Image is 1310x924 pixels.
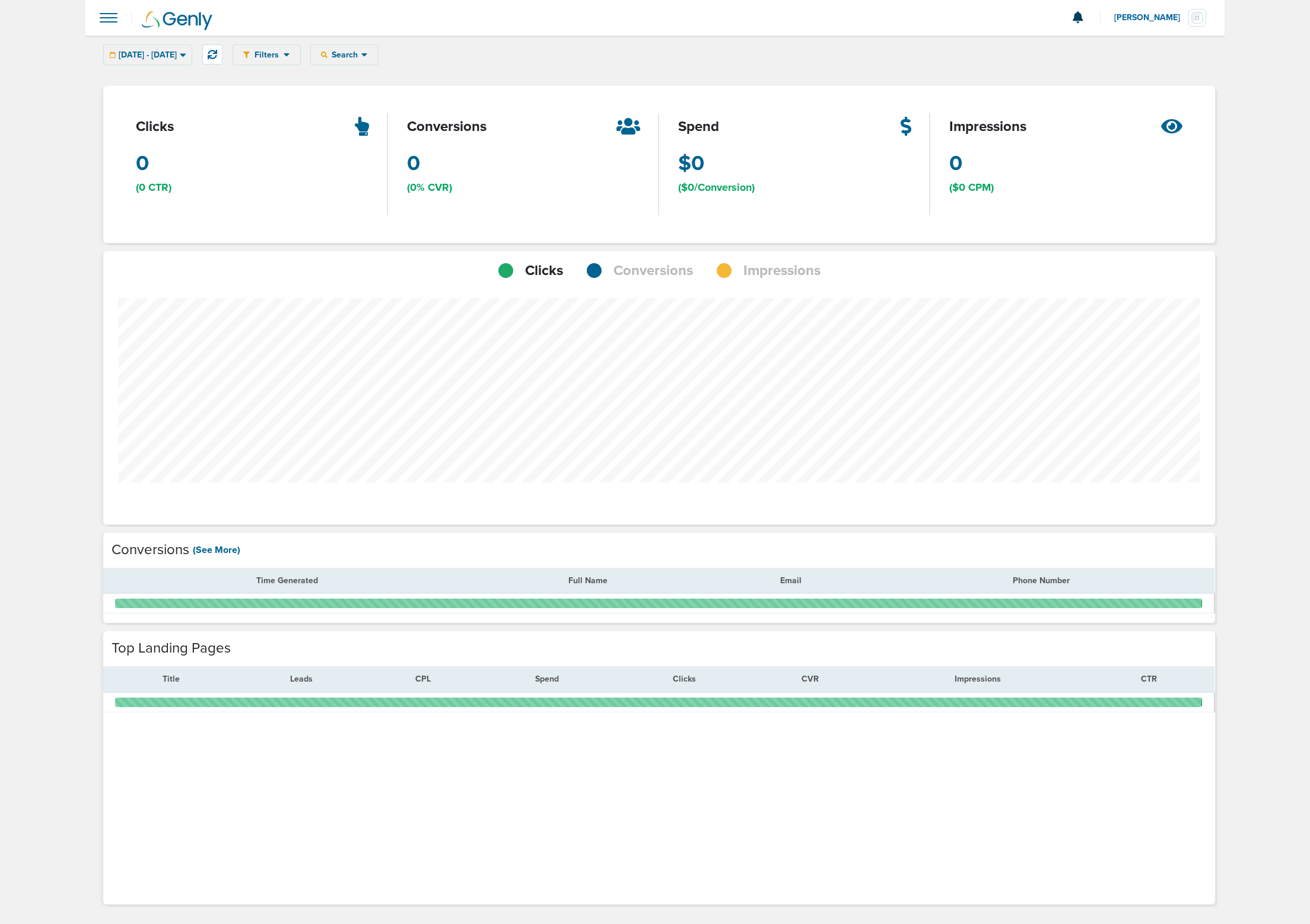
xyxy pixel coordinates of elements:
span: (0 CTR) [136,180,171,195]
span: Impressions [743,261,821,281]
h4: Top Landing Pages [112,640,231,657]
span: clicks [136,117,174,137]
span: 0 [949,149,962,178]
img: Genly [142,11,212,30]
span: Time Generated [256,575,318,586]
span: impressions [949,117,1026,137]
span: conversions [407,117,487,137]
span: spend [678,117,719,137]
span: Email [780,575,802,586]
span: Clicks [673,674,696,684]
span: 0 [136,149,149,178]
span: ($0 CPM) [949,180,994,195]
span: Leads [290,674,313,684]
span: Clicks [525,261,563,281]
span: CTR [1141,674,1157,684]
span: (0% CVR) [407,180,452,195]
span: 0 [407,149,420,178]
span: Impressions [955,674,1001,684]
span: Phone Number [1013,575,1070,586]
span: Full Name [568,575,608,586]
span: Title [163,674,180,684]
h4: Conversions [112,542,189,559]
span: $0 [678,149,704,178]
span: ($0/Conversion) [678,180,755,195]
span: CPL [415,674,431,684]
span: Spend [535,674,559,684]
span: CVR [802,674,819,684]
p: Loading [1236,40,1260,55]
span: Conversions [613,261,693,281]
a: (See More) [193,543,240,557]
span: [PERSON_NAME] [1114,14,1188,22]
